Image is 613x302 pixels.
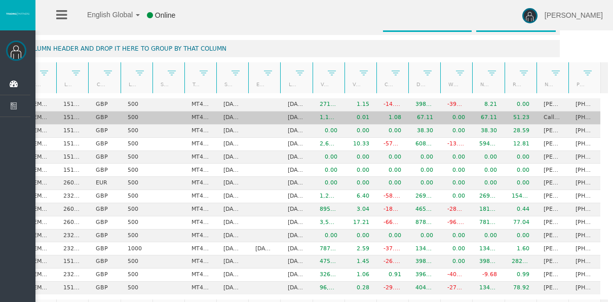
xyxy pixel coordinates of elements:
td: 500 [121,151,152,164]
td: [PERSON_NAME] [537,255,568,269]
td: -284.79 [440,203,472,216]
td: [DATE] [280,255,312,269]
img: logo.svg [5,12,30,16]
td: -26.62 [376,255,408,269]
td: [PHONE_NUMBER] [568,164,600,177]
td: 15167314 [56,98,88,111]
td: 0.00 [440,230,472,243]
td: 396.93 [408,269,440,282]
td: 0.00 [505,151,537,164]
td: 282.72 [505,255,537,269]
td: 1.45 [344,255,376,269]
td: GBP [88,151,120,164]
a: Net deposits [474,78,491,91]
td: 269.19 [472,190,504,203]
a: Withdrawals [442,78,459,91]
td: 0.00 [472,164,504,177]
td: 895,239.78 [313,203,344,216]
a: Type [186,78,203,91]
td: 326,015.69 [313,269,344,282]
td: 23290564 [56,190,88,203]
td: 1,173.75 [313,111,344,125]
td: 0.00 [313,125,344,138]
td: MT4 LiveFloatingSpreadAccount [184,190,216,203]
td: [DATE] [280,269,312,282]
td: [PHONE_NUMBER] [568,177,600,190]
td: [PHONE_NUMBER] [568,255,600,269]
td: [PHONE_NUMBER] [568,203,600,216]
td: [PERSON_NAME] [537,230,568,243]
td: 15174871 [56,125,88,138]
td: 15173527 [56,111,88,125]
td: [DATE] [216,177,248,190]
td: [PERSON_NAME] [537,125,568,138]
td: 500 [121,203,152,216]
td: 15174713 [56,282,88,294]
td: MT4 LiveFixedSpreadAccount [184,216,216,230]
td: [DATE] [280,125,312,138]
td: GBP [88,98,120,111]
td: 0.00 [408,177,440,190]
td: GBP [88,230,120,243]
td: 51.23 [505,111,537,125]
td: 0.00 [344,151,376,164]
td: [DATE] [216,111,248,125]
td: [PERSON_NAME] [537,177,568,190]
td: [EMAIL_ADDRESS][DOMAIN_NAME] [24,138,56,151]
td: GBP [88,164,120,177]
a: End Date [250,78,267,91]
td: [DATE] [280,282,312,294]
td: [PHONE_NUMBER] [568,282,600,294]
td: 0.00 [376,164,408,177]
td: -29.51 [376,282,408,294]
td: 0.00 [376,151,408,164]
td: MT4 LiveFixedSpreadAccount [184,203,216,216]
td: [DATE] [216,151,248,164]
td: [PERSON_NAME] [537,216,568,230]
td: 0.44 [505,203,537,216]
span: [PERSON_NAME] [545,11,603,19]
td: -58.05 [376,190,408,203]
td: [DATE] [280,190,312,203]
td: 0.00 [313,230,344,243]
td: [PERSON_NAME] [537,282,568,294]
td: [PHONE_NUMBER] [568,111,600,125]
td: 271,513.50 [313,98,344,111]
td: MT4 LiveFloatingSpreadAccount [184,98,216,111]
td: 1.60 [505,242,537,255]
td: 0.00 [472,177,504,190]
a: Deposits [410,78,427,91]
a: Volume lots [346,78,363,91]
td: 96,234.90 [313,282,344,294]
td: 0.00 [408,230,440,243]
td: 78.92 [505,282,537,294]
td: [DATE] [280,203,312,216]
td: [DATE] [216,255,248,269]
td: 1.15 [344,98,376,111]
td: [EMAIL_ADDRESS][DOMAIN_NAME] [24,203,56,216]
td: 781.91 [472,216,504,230]
td: 0.01 [344,111,376,125]
td: 0.00 [472,230,504,243]
td: 26097740 [56,203,88,216]
td: 787,364.80 [313,242,344,255]
td: MT4 LiveFloatingSpreadAccount [184,111,216,125]
td: 500 [121,164,152,177]
td: -406.61 [440,269,472,282]
td: 0.00 [440,242,472,255]
td: [DATE] [216,230,248,243]
td: -96.17 [440,216,472,230]
td: [DATE] [216,282,248,294]
td: [PERSON_NAME] [537,190,568,203]
td: 67.11 [408,111,440,125]
td: 26095408 [56,216,88,230]
td: GBP [88,216,120,230]
td: 269.19 [408,190,440,203]
td: [DATE] [280,98,312,111]
td: [EMAIL_ADDRESS][DOMAIN_NAME] [24,269,56,282]
td: 0.00 [313,151,344,164]
td: 3,512,992.19 [313,216,344,230]
td: [PERSON_NAME] [537,242,568,255]
td: 500 [121,177,152,190]
td: [DATE] [280,111,312,125]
